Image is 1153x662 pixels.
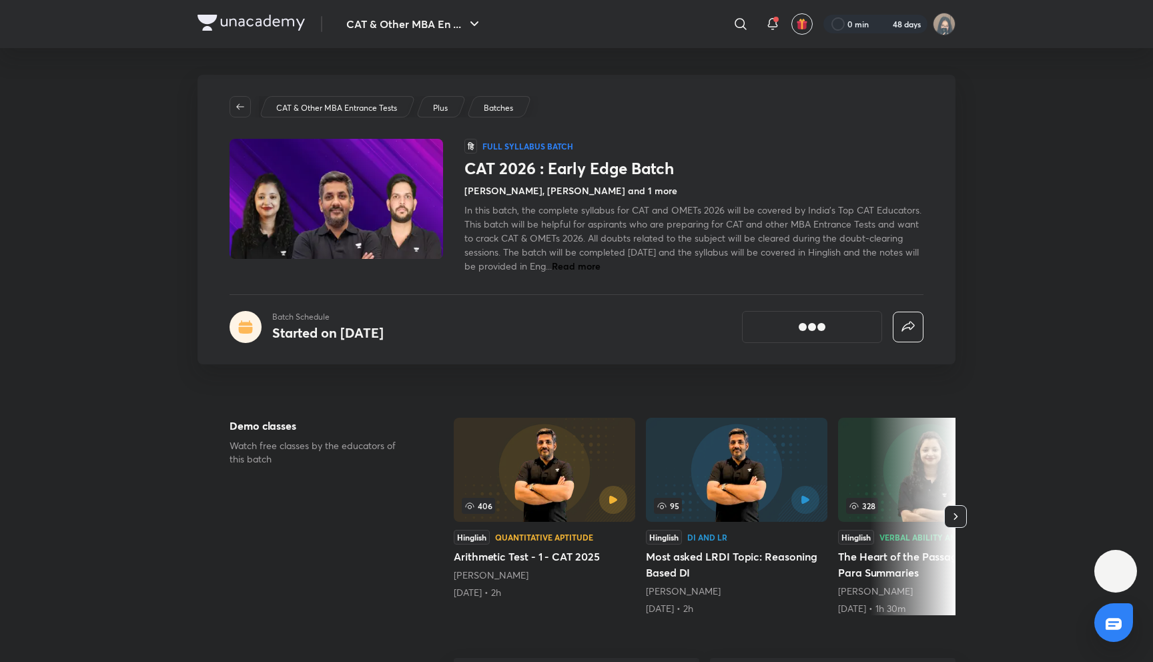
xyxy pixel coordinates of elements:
[646,585,721,597] a: [PERSON_NAME]
[272,311,384,323] p: Batch Schedule
[484,102,513,114] p: Batches
[646,418,827,615] a: Most asked LRDI Topic: Reasoning Based DI
[838,602,1020,615] div: 3rd Jul • 1h 30m
[464,139,477,153] span: हि
[838,418,1020,615] a: 328HinglishVerbal Ability and RCThe Heart of the Passage: Cracking Para Summaries[PERSON_NAME][DA...
[464,204,921,272] span: In this batch, the complete syllabus for CAT and OMETs 2026 will be covered by India's Top CAT Ed...
[877,17,890,31] img: streak
[646,585,827,598] div: Saral Nashier
[454,530,490,545] div: Hinglish
[838,418,1020,615] a: The Heart of the Passage: Cracking Para Summaries
[272,324,384,342] h4: Started on [DATE]
[338,11,490,37] button: CAT & Other MBA En ...
[433,102,448,114] p: Plus
[791,13,813,35] button: avatar
[228,137,445,260] img: Thumbnail
[454,569,528,581] a: [PERSON_NAME]
[646,530,682,545] div: Hinglish
[464,184,677,198] h4: [PERSON_NAME], [PERSON_NAME] and 1 more
[482,141,573,151] p: Full Syllabus Batch
[1108,563,1124,579] img: ttu
[230,439,411,466] p: Watch free classes by the educators of this batch
[838,530,874,545] div: Hinglish
[646,549,827,581] h5: Most asked LRDI Topic: Reasoning Based DI
[454,418,635,599] a: 406HinglishQuantitative AptitudeArithmetic Test - 1 - CAT 2025[PERSON_NAME][DATE] • 2h
[454,418,635,599] a: Arithmetic Test - 1 - CAT 2025
[198,15,305,31] img: Company Logo
[796,18,808,30] img: avatar
[276,102,397,114] p: CAT & Other MBA Entrance Tests
[654,498,682,514] span: 95
[687,533,727,541] div: DI and LR
[462,498,495,514] span: 406
[742,311,882,343] button: [object Object]
[933,13,955,35] img: Jarul Jangid
[838,585,913,597] a: [PERSON_NAME]
[431,102,450,114] a: Plus
[198,15,305,34] a: Company Logo
[454,549,635,565] h5: Arithmetic Test - 1 - CAT 2025
[482,102,516,114] a: Batches
[454,586,635,599] div: 29th Aug • 2h
[838,549,1020,581] h5: The Heart of the Passage: Cracking Para Summaries
[230,418,411,434] h5: Demo classes
[838,585,1020,598] div: Alpa Sharma
[646,602,827,615] div: 6th Sept • 2h
[646,418,827,615] a: 95HinglishDI and LRMost asked LRDI Topic: Reasoning Based DI[PERSON_NAME][DATE] • 2h
[495,533,593,541] div: Quantitative Aptitude
[454,569,635,582] div: Saral Nashier
[552,260,601,272] span: Read more
[274,102,400,114] a: CAT & Other MBA Entrance Tests
[846,498,878,514] span: 328
[464,159,923,178] h1: CAT 2026 : Early Edge Batch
